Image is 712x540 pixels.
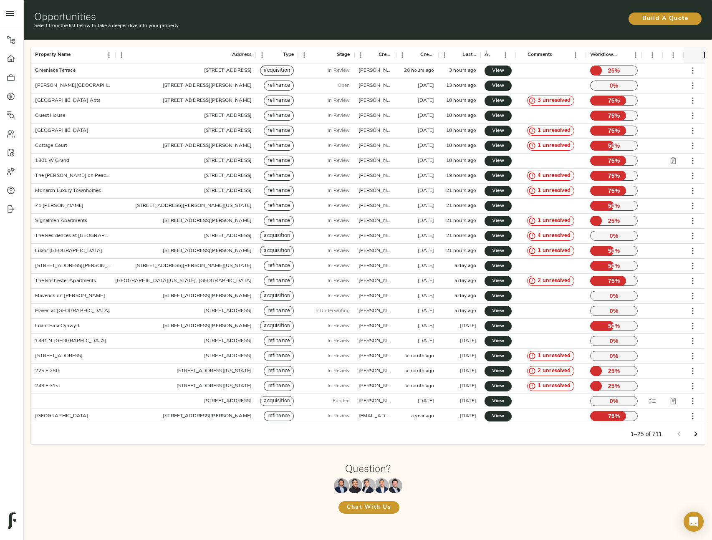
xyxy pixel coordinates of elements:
div: Address [232,47,252,63]
a: View [485,96,511,106]
a: [STREET_ADDRESS] [204,113,252,118]
span: View [493,307,503,315]
a: [STREET_ADDRESS][PERSON_NAME] [163,98,252,103]
div: 18 hours ago [446,112,477,119]
span: % [613,292,619,300]
span: 1 unresolved [534,382,574,390]
span: refinance [264,157,293,165]
div: Signalmen Apartments [35,217,87,225]
div: Report [663,47,684,63]
span: acquisition [260,322,293,330]
img: Maxwell Wu [334,478,349,493]
div: 1 unresolved [527,381,575,391]
span: refinance [264,202,293,210]
div: 7 days ago [418,217,434,225]
a: [STREET_ADDRESS] [204,173,252,178]
a: View [485,366,511,376]
span: View [493,277,503,285]
span: % [615,217,620,225]
span: View [493,397,503,406]
button: Sort [220,49,232,61]
div: justin@fulcrumlendingcorp.com [359,97,392,104]
div: justin@fulcrumlendingcorp.com [359,67,392,74]
span: View [493,247,503,255]
p: Select from the list below to take a deeper dive into your property. [34,22,479,30]
p: In Review [328,202,350,209]
div: Last Updated [462,47,476,63]
span: % [615,66,620,75]
span: refinance [264,277,293,285]
div: justin@fulcrumlendingcorp.com [359,247,392,255]
a: [STREET_ADDRESS] [204,188,252,193]
a: View [485,186,511,196]
p: 75 [590,156,638,166]
div: 21 hours ago [446,187,477,194]
button: Sort [618,49,629,61]
span: 2 unresolved [534,277,574,285]
button: Sort [451,49,462,61]
button: Menu [103,49,115,61]
button: Menu [667,49,679,61]
div: 18 hours ago [446,127,477,134]
button: Sort [552,49,564,61]
div: 21 hours ago [446,247,477,255]
p: 50 [590,141,638,151]
span: 1 unresolved [534,352,574,360]
div: 3 hours ago [449,67,476,74]
button: Sort [367,49,379,61]
span: 3 unresolved [534,97,574,105]
div: Comments [516,47,586,63]
span: % [615,172,620,180]
div: 5 days ago [418,127,434,134]
div: 5 days ago [418,112,434,119]
a: [STREET_ADDRESS][PERSON_NAME] [163,293,252,298]
div: Greenlake Terrace [35,67,75,74]
span: View [493,337,503,346]
div: 8 months ago [418,308,434,315]
img: Richard Le [374,478,389,493]
div: Comments [528,47,552,63]
button: Go to next page [687,426,704,442]
a: [STREET_ADDRESS] [204,233,252,238]
a: 3939 [PERSON_NAME] [PERSON_NAME] [GEOGRAPHIC_DATA][US_STATE], [GEOGRAPHIC_DATA] [17,278,252,283]
p: 25 [590,216,638,226]
span: % [615,96,620,105]
a: View [485,396,511,406]
div: The Byron on Peachtree [35,172,111,179]
img: logo [8,512,16,529]
div: zach@fulcrumlendingcorp.com [359,157,392,164]
div: a day ago [454,278,476,285]
p: 75 [590,171,638,181]
div: 3 months ago [418,157,434,164]
span: % [615,111,620,120]
button: Menu [354,49,367,61]
div: zach@fulcrumlendingcorp.com [359,112,392,119]
div: justin@fulcrumlendingcorp.com [359,172,392,179]
div: justin@fulcrumlendingcorp.com [359,308,392,315]
a: View [485,411,511,421]
span: % [615,156,620,165]
span: refinance [264,217,293,225]
p: In Review [328,142,350,149]
div: zach@fulcrumlendingcorp.com [359,217,392,225]
div: Guest House [35,112,65,119]
p: In Review [328,127,350,134]
div: 1801 W Grand [35,157,69,164]
div: The Residences at Port Royal [35,232,111,240]
div: 5 days ago [418,142,434,149]
div: 19 hours ago [446,172,477,179]
div: Created [420,47,434,63]
span: View [493,111,503,120]
span: View [493,66,503,75]
p: In Review [328,97,350,104]
div: Created [396,47,438,63]
span: refinance [264,112,293,120]
span: acquisition [260,292,293,300]
div: 2 years ago [418,232,434,240]
div: 2 unresolved [527,366,575,376]
div: Actions [480,47,515,63]
span: Build A Quote [637,14,693,24]
a: [STREET_ADDRESS][PERSON_NAME] [163,323,252,328]
p: 0 [590,231,638,241]
p: 75 [590,96,638,106]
